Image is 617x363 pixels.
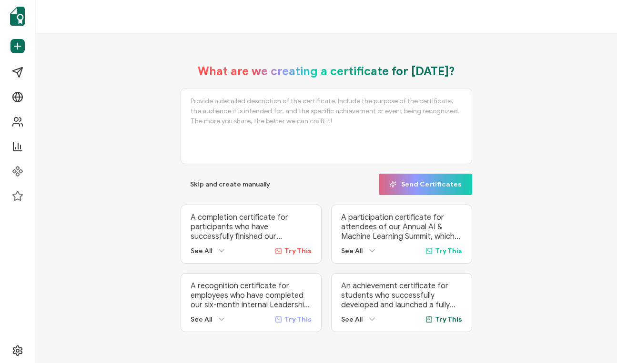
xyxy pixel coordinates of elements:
p: A recognition certificate for employees who have completed our six-month internal Leadership Deve... [191,281,312,310]
img: sertifier-logomark-colored.svg [10,7,25,26]
h1: What are we creating a certificate for [DATE]? [198,64,455,78]
p: A participation certificate for attendees of our Annual AI & Machine Learning Summit, which broug... [341,213,462,241]
button: Skip and create manually [181,174,280,195]
span: See All [191,247,212,255]
p: A completion certificate for participants who have successfully finished our ‘Advanced Digital Ma... [191,213,312,241]
span: Try This [284,247,312,255]
span: See All [191,315,212,324]
span: See All [341,315,363,324]
span: Send Certificates [389,181,462,188]
span: See All [341,247,363,255]
button: Send Certificates [379,174,472,195]
span: Skip and create manually [190,181,270,188]
p: An achievement certificate for students who successfully developed and launched a fully functiona... [341,281,462,310]
span: Try This [435,315,462,324]
span: Try This [284,315,312,324]
span: Try This [435,247,462,255]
